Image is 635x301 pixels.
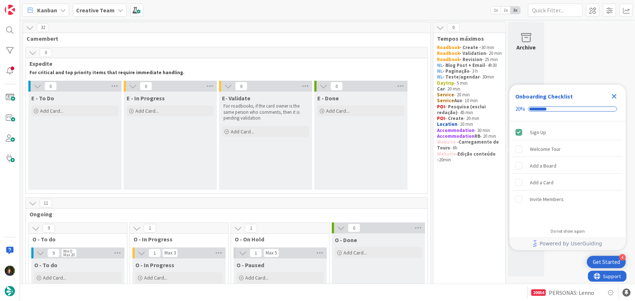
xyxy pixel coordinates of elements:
[5,266,15,276] img: MC
[29,60,418,67] span: Expedite
[445,115,464,121] strong: - Create
[245,224,257,233] span: 1
[530,178,553,187] div: Add a Card
[437,44,460,51] strong: Roadbook
[437,127,475,133] strong: Accommodation
[475,133,480,139] strong: RB
[135,108,159,114] span: Add Card...
[40,199,52,208] span: 11
[437,115,445,121] strong: POI
[512,124,623,140] div: Sign Up is complete.
[437,86,445,92] strong: Car
[442,62,485,68] strong: - Blog Post + Email
[164,251,176,255] div: Max 3
[29,210,418,218] span: Ongoing
[63,253,75,257] div: Max 20
[348,224,360,232] span: 0
[32,236,118,243] span: O - To do
[43,274,66,281] span: Add Card...
[515,106,525,112] div: 20%
[266,251,277,255] div: Max 5
[437,92,502,98] p: - 20 min
[437,74,502,80] p: - 30min
[437,133,502,139] p: - 20 min
[15,1,33,10] span: Support
[317,95,339,102] span: E - Done
[40,48,52,57] span: 0
[530,145,561,153] div: Welcome Tour
[437,104,445,110] strong: POI
[437,128,502,133] p: - 30 min
[437,151,456,157] strong: Website
[442,74,480,80] strong: - Teste/agendar
[517,43,536,52] div: Archive
[437,57,502,63] p: - 25 min
[437,121,457,127] strong: Location
[245,274,269,281] span: Add Card...
[512,158,623,174] div: Add a Board is incomplete.
[44,82,57,91] span: 0
[231,128,254,135] span: Add Card...
[76,7,115,14] b: Creative Team
[587,256,626,268] div: Open Get Started checklist, remaining modules: 4
[437,139,502,151] p: - - 6h
[528,4,583,17] input: Quick Filter...
[437,50,460,56] strong: Roadbook
[437,63,502,68] p: - 4h30
[437,121,502,127] p: - 20 min
[509,121,626,224] div: Checklist items
[237,261,264,269] span: O - Paused
[330,82,343,91] span: 0
[513,237,622,250] a: Powered by UserGuiding
[31,95,54,102] span: E - To Do
[135,261,174,269] span: O - In Progress
[148,249,161,257] span: 1
[335,236,357,244] span: O - Done
[447,23,460,32] span: 0
[144,274,167,281] span: Add Card...
[491,7,501,14] span: 1x
[511,7,520,14] span: 3x
[235,236,320,243] span: O - On Hold
[460,50,486,56] strong: - Validation
[460,56,482,63] strong: - Revision
[29,69,184,76] strong: For critical and top priority items that require immediate handling.
[540,239,602,248] span: Powered by UserGuiding
[437,98,502,104] p: - 10 min
[37,6,57,15] span: Kanban
[442,68,469,74] strong: - Paginação
[531,289,546,296] div: 20054
[5,5,15,15] img: Visit kanbanzone.com
[37,23,49,32] span: 32
[437,62,442,68] strong: NL
[437,133,475,139] strong: Accommodation
[530,195,564,204] div: Invite Members
[454,97,462,104] strong: Aux
[144,224,156,233] span: 1
[437,80,502,86] p: - 5 min
[47,249,60,257] span: 9
[593,258,620,266] div: Get Started
[437,92,454,98] strong: Service
[127,95,165,102] span: E - In Progress
[437,116,502,121] p: - 20 min
[34,261,57,269] span: O - To do
[437,104,487,116] strong: - Pesquisa (exclui redação)
[250,249,262,257] span: 1
[437,104,502,116] p: - 45 min
[437,68,442,74] strong: NL
[515,106,620,112] div: Checklist progress: 20%
[509,85,626,250] div: Checklist Container
[512,174,623,190] div: Add a Card is incomplete.
[437,51,502,56] p: - 20 min
[437,139,456,145] strong: Website
[223,103,308,121] p: For roadbooks, if the card owner is the same person who comments, then it is pending validation
[509,237,626,250] div: Footer
[619,254,626,261] div: 4
[437,45,502,51] p: 30 min
[437,151,497,163] strong: Edição conteúdo -
[5,286,15,296] img: avatar
[549,288,594,297] span: PERSONAS: Lenno
[460,44,481,51] strong: - Create -
[501,7,511,14] span: 2x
